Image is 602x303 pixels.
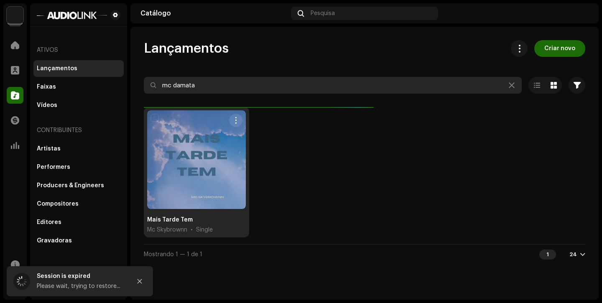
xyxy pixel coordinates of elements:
[33,232,124,249] re-m-nav-item: Gravadoras
[37,84,56,90] div: Faixas
[33,140,124,157] re-m-nav-item: Artistas
[147,226,187,234] span: Mc Skybrownn
[33,120,124,140] re-a-nav-header: Contribuintes
[534,40,585,57] button: Criar novo
[37,65,77,72] div: Lançamentos
[144,252,202,257] span: Mostrando 1 — 1 de 1
[33,177,124,194] re-m-nav-item: Producers & Engineers
[37,164,70,171] div: Performers
[144,77,522,94] input: Pesquisa
[575,7,589,20] img: 83fcb188-c23a-4f27-9ded-e3f731941e57
[33,40,124,60] re-a-nav-header: Ativos
[37,271,125,281] div: Session is expired
[131,273,148,290] button: Close
[7,7,23,23] img: 730b9dfe-18b5-4111-b483-f30b0c182d82
[37,10,107,20] img: 1601779f-85bc-4fc7-87b8-abcd1ae7544a
[33,214,124,231] re-m-nav-item: Editores
[37,237,72,244] div: Gravadoras
[33,196,124,212] re-m-nav-item: Compositores
[311,10,335,17] span: Pesquisa
[37,201,79,207] div: Compositores
[37,182,104,189] div: Producers & Engineers
[144,40,229,57] span: Lançamentos
[191,226,193,234] span: •
[33,79,124,95] re-m-nav-item: Faixas
[37,281,125,291] div: Please wait, trying to restore...
[37,219,61,226] div: Editores
[140,10,288,17] div: Catálogo
[37,145,61,152] div: Artistas
[33,159,124,176] re-m-nav-item: Performers
[196,226,213,234] div: Single
[539,250,556,260] div: 1
[147,216,193,224] div: Mais Tarde Tem
[33,97,124,114] re-m-nav-item: Vídeos
[544,40,575,57] span: Criar novo
[33,60,124,77] re-m-nav-item: Lançamentos
[569,251,577,258] div: 24
[37,102,57,109] div: Vídeos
